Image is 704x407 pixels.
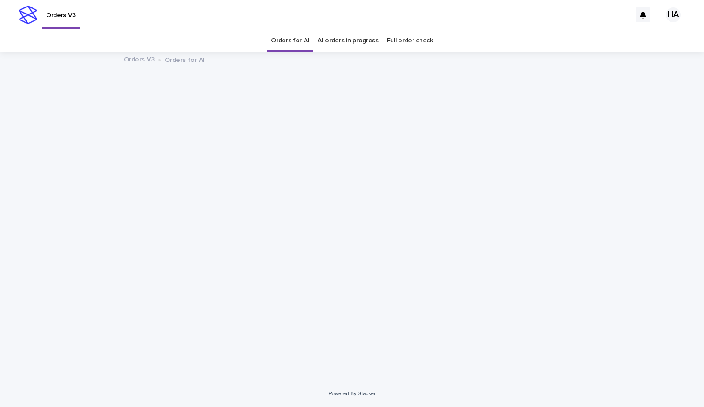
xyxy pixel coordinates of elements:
[318,30,379,52] a: AI orders in progress
[387,30,433,52] a: Full order check
[124,54,155,64] a: Orders V3
[271,30,309,52] a: Orders for AI
[19,6,37,24] img: stacker-logo-s-only.png
[666,7,681,22] div: HA
[328,391,375,396] a: Powered By Stacker
[165,54,205,64] p: Orders for AI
